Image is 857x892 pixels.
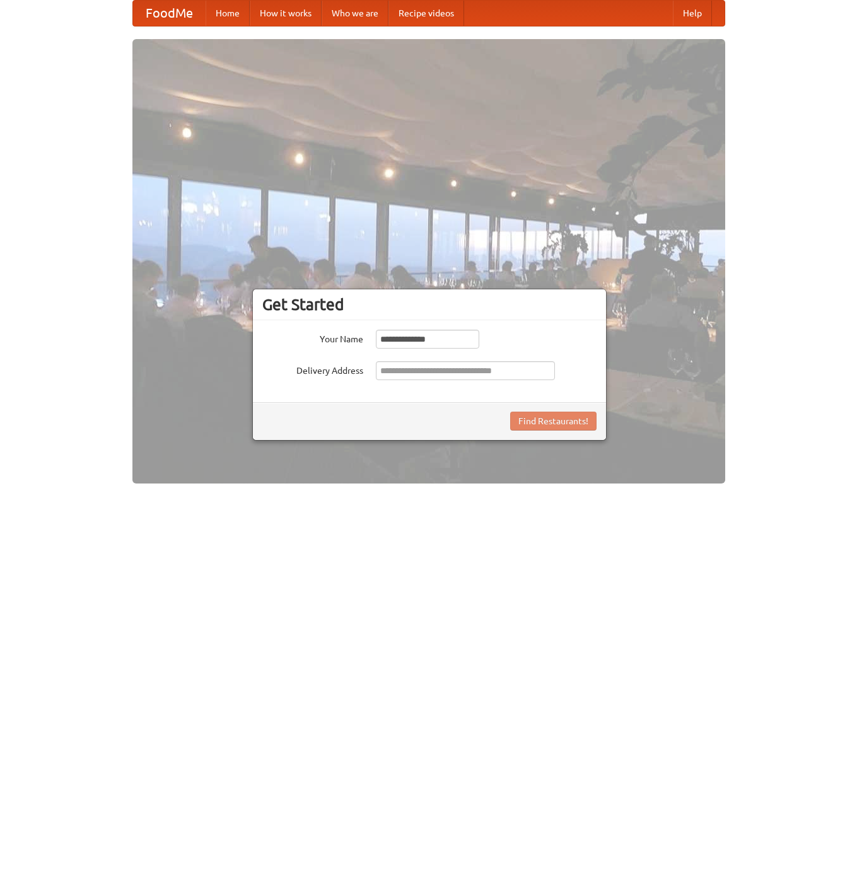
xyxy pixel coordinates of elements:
[673,1,712,26] a: Help
[322,1,388,26] a: Who we are
[206,1,250,26] a: Home
[262,295,597,314] h3: Get Started
[262,330,363,345] label: Your Name
[262,361,363,377] label: Delivery Address
[388,1,464,26] a: Recipe videos
[250,1,322,26] a: How it works
[133,1,206,26] a: FoodMe
[510,412,597,431] button: Find Restaurants!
